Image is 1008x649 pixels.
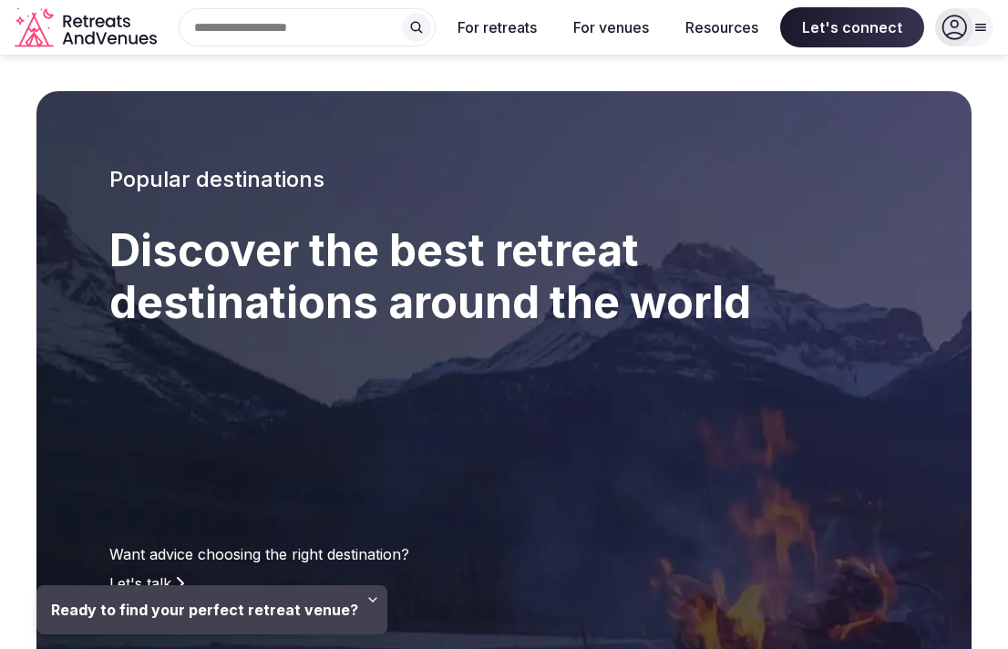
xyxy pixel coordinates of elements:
[109,572,184,594] a: Let's talk
[559,7,663,47] button: For venues
[15,7,160,48] a: Visit the homepage
[109,224,780,329] h1: Discover the best retreat destinations around the world
[15,7,160,48] svg: Retreats and Venues company logo
[780,7,924,47] span: Let's connect
[443,7,551,47] button: For retreats
[109,166,324,192] span: Popular destinations
[671,7,773,47] button: Resources
[109,543,780,565] p: Want advice choosing the right destination?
